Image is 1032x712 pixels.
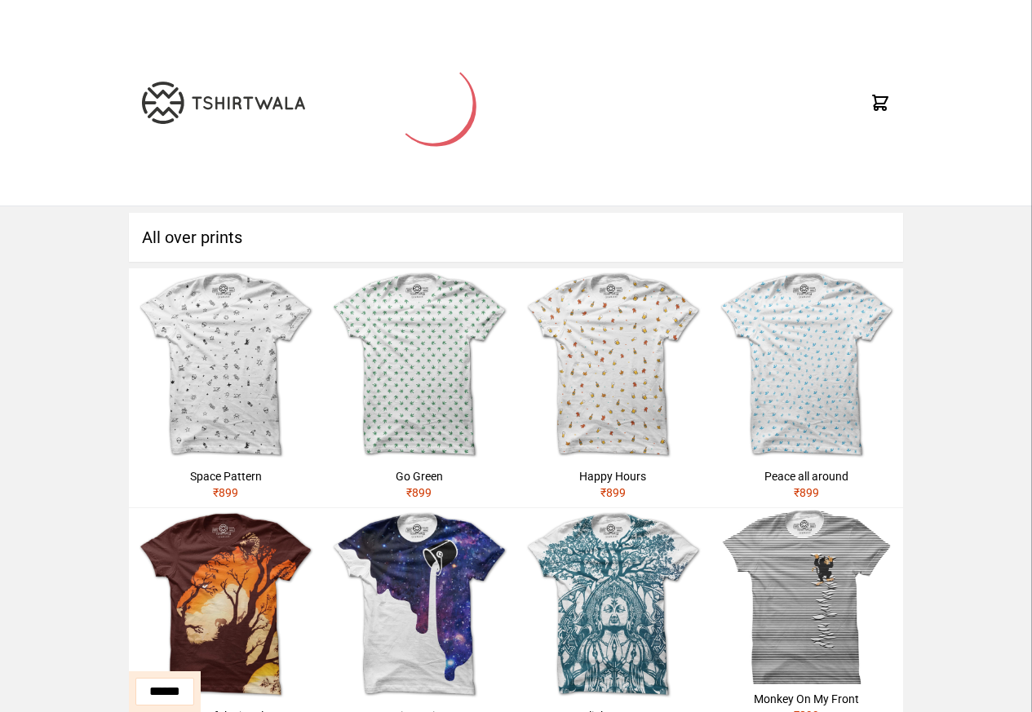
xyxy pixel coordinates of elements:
span: ₹ 899 [794,486,819,499]
div: Space Pattern [135,468,316,484]
a: Space Pattern₹899 [129,268,322,507]
div: Peace all around [716,468,897,484]
span: ₹ 899 [213,486,238,499]
img: weed.jpg [322,268,516,462]
a: Happy Hours₹899 [516,268,710,507]
img: buddha1.jpg [516,508,710,701]
img: TW-LOGO-400-104.png [142,82,305,124]
h1: All over prints [129,213,903,262]
a: Go Green₹899 [322,268,516,507]
span: ₹ 899 [406,486,432,499]
div: Happy Hours [523,468,703,484]
img: beer.jpg [516,268,710,462]
img: monkey-climbing.jpg [710,508,903,684]
img: galaxy.jpg [322,508,516,701]
img: hidden-tiger.jpg [129,508,322,701]
img: peace-1.jpg [710,268,903,462]
div: Monkey On My Front [716,691,897,707]
a: Peace all around₹899 [710,268,903,507]
span: ₹ 899 [600,486,626,499]
img: space.jpg [129,268,322,462]
div: Go Green [329,468,509,484]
